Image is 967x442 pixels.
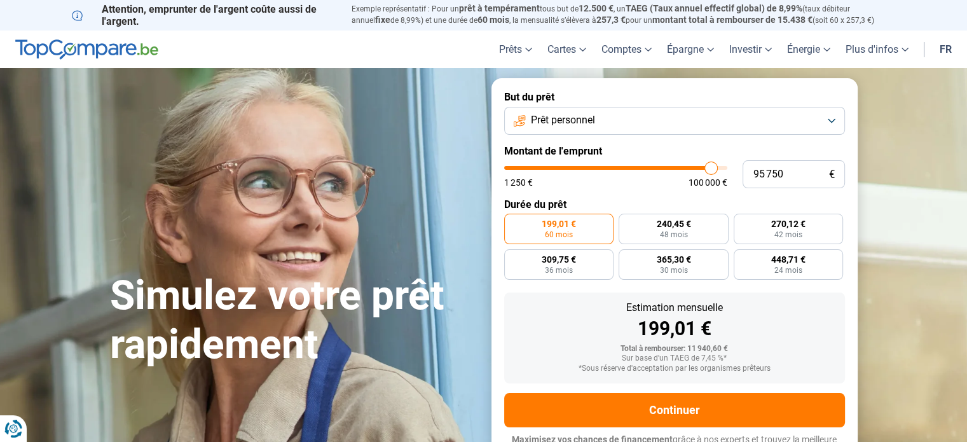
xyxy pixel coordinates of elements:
span: 270,12 € [771,219,806,228]
span: 240,45 € [656,219,690,228]
span: 24 mois [774,266,802,274]
div: Estimation mensuelle [514,303,835,313]
div: Sur base d'un TAEG de 7,45 %* [514,354,835,363]
span: € [829,169,835,180]
a: Comptes [594,31,659,68]
span: 48 mois [659,231,687,238]
span: 199,01 € [542,219,576,228]
span: 12.500 € [579,3,614,13]
h1: Simulez votre prêt rapidement [110,272,476,369]
label: But du prêt [504,91,845,103]
div: 199,01 € [514,319,835,338]
span: TAEG (Taux annuel effectif global) de 8,99% [626,3,802,13]
button: Prêt personnel [504,107,845,135]
img: TopCompare [15,39,158,60]
label: Montant de l'emprunt [504,145,845,157]
span: 60 mois [477,15,509,25]
label: Durée du prêt [504,198,845,211]
span: 365,30 € [656,255,690,264]
p: Exemple représentatif : Pour un tous but de , un (taux débiteur annuel de 8,99%) et une durée de ... [352,3,896,26]
a: Épargne [659,31,722,68]
span: fixe [375,15,390,25]
span: prêt à tempérament [459,3,540,13]
span: 100 000 € [689,178,727,187]
a: Prêts [491,31,540,68]
div: Total à rembourser: 11 940,60 € [514,345,835,354]
span: 42 mois [774,231,802,238]
a: Énergie [779,31,838,68]
a: Investir [722,31,779,68]
a: Cartes [540,31,594,68]
span: 36 mois [545,266,573,274]
span: 448,71 € [771,255,806,264]
a: fr [932,31,959,68]
span: 60 mois [545,231,573,238]
span: montant total à rembourser de 15.438 € [652,15,813,25]
span: Prêt personnel [531,113,595,127]
span: 309,75 € [542,255,576,264]
a: Plus d'infos [838,31,916,68]
span: 1 250 € [504,178,533,187]
p: Attention, emprunter de l'argent coûte aussi de l'argent. [72,3,336,27]
span: 30 mois [659,266,687,274]
span: 257,3 € [596,15,626,25]
div: *Sous réserve d'acceptation par les organismes prêteurs [514,364,835,373]
button: Continuer [504,393,845,427]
